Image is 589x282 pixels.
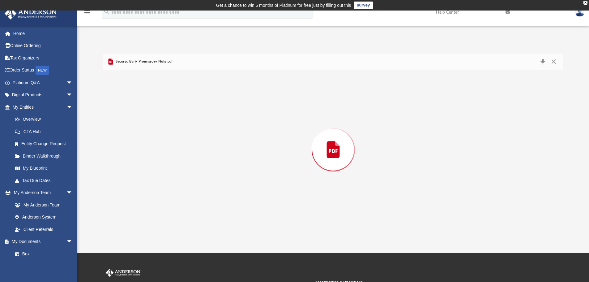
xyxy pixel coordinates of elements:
a: Tax Organizers [4,52,82,64]
div: close [583,1,587,5]
a: CTA Hub [9,125,82,138]
i: search [103,8,110,15]
a: My Anderson Teamarrow_drop_down [4,187,79,199]
a: survey [354,2,373,9]
a: Meeting Minutes [9,260,79,272]
a: Tax Due Dates [9,174,82,187]
span: arrow_drop_down [66,101,79,114]
div: NEW [36,66,49,75]
a: Platinum Q&Aarrow_drop_down [4,76,82,89]
span: arrow_drop_down [66,187,79,199]
a: Anderson System [9,211,79,223]
a: My Anderson Team [9,199,76,211]
a: My Blueprint [9,162,79,175]
a: Box [9,248,76,260]
span: arrow_drop_down [66,76,79,89]
span: Secured Bank Promissory Note.pdf [114,59,173,64]
i: menu [83,9,91,16]
a: My Entitiesarrow_drop_down [4,101,82,113]
a: Client Referrals [9,223,79,236]
a: Online Ordering [4,40,82,52]
a: menu [83,12,91,16]
span: arrow_drop_down [66,89,79,102]
a: Overview [9,113,82,126]
a: My Documentsarrow_drop_down [4,236,79,248]
button: Download [537,57,548,66]
div: Preview [103,54,564,230]
img: User Pic [575,8,584,17]
img: Anderson Advisors Platinum Portal [3,7,59,20]
span: arrow_drop_down [66,236,79,248]
a: Order StatusNEW [4,64,82,77]
button: Close [548,57,559,66]
a: Home [4,27,82,40]
div: Get a chance to win 6 months of Platinum for free just by filling out this [216,2,351,9]
a: Digital Productsarrow_drop_down [4,89,82,101]
a: Binder Walkthrough [9,150,82,162]
a: Entity Change Request [9,138,82,150]
img: Anderson Advisors Platinum Portal [105,269,142,277]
